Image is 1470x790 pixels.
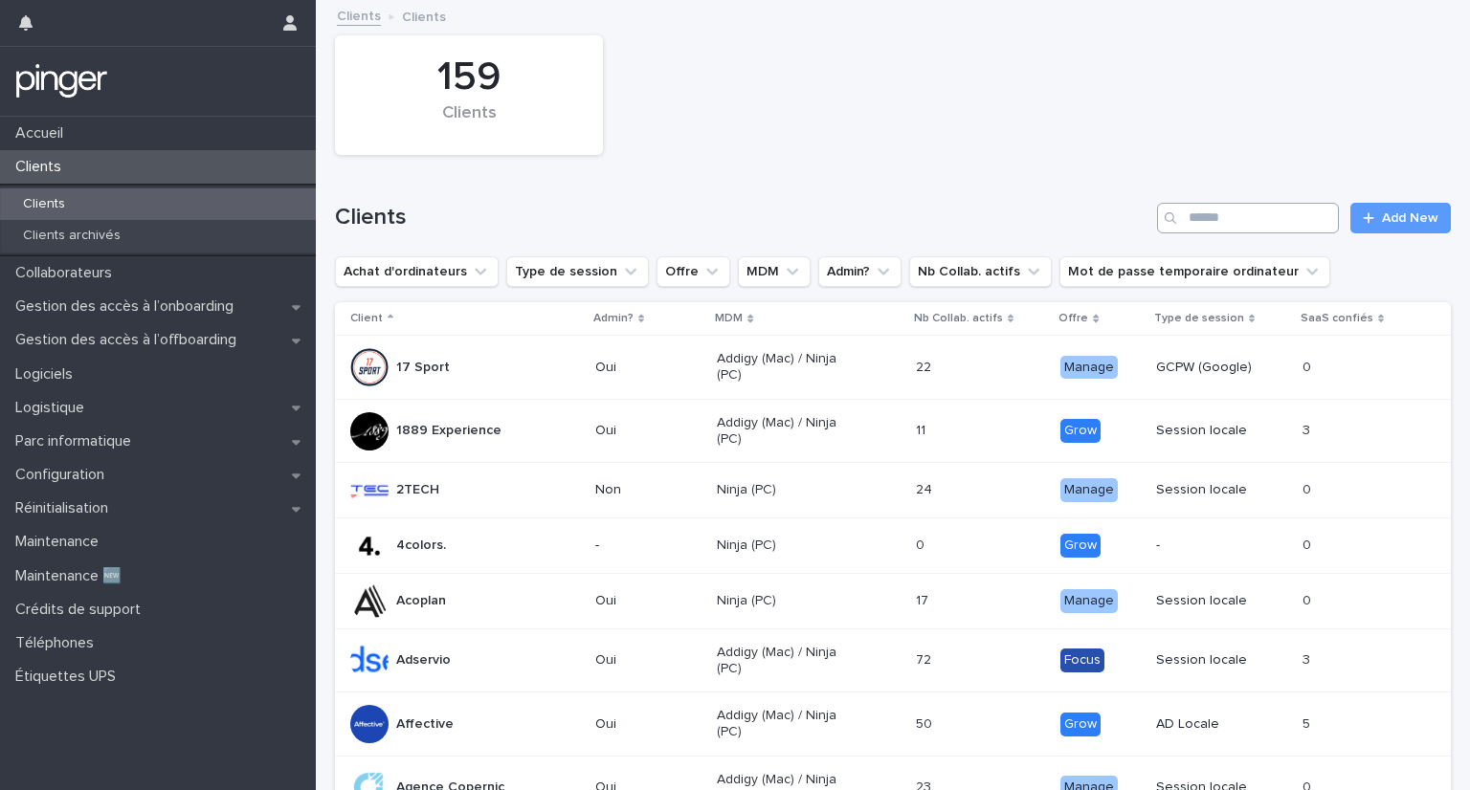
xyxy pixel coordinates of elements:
[335,204,1149,231] h1: Clients
[8,297,249,316] p: Gestion des accès à l’onboarding
[717,645,854,677] p: Addigy (Mac) / Ninja (PC)
[367,103,570,143] div: Clients
[8,365,88,384] p: Logiciels
[1156,652,1287,669] p: Session locale
[8,264,127,282] p: Collaborateurs
[1060,713,1101,736] div: Grow
[1060,648,1104,672] div: Focus
[916,534,928,554] p: 0
[717,351,854,384] p: Addigy (Mac) / Ninja (PC)
[717,415,854,448] p: Addigy (Mac) / Ninja (PC)
[1156,538,1287,554] p: -
[335,692,1451,757] tr: AffectiveOuiAddigy (Mac) / Ninja (PC)5050 GrowAD Locale55
[1382,211,1438,225] span: Add New
[1303,419,1314,439] p: 3
[717,708,854,740] p: Addigy (Mac) / Ninja (PC)
[715,308,743,329] p: MDM
[15,62,108,100] img: mTgBEunGTSyRkCgitkcU
[595,423,702,439] p: Oui
[1303,589,1315,609] p: 0
[8,634,109,652] p: Téléphones
[916,648,935,669] p: 72
[8,196,80,212] p: Clients
[335,463,1451,518] tr: 2TECHNonNinja (PC)2424 ManageSession locale00
[916,419,929,439] p: 11
[914,308,1003,329] p: Nb Collab. actifs
[8,601,156,619] p: Crédits de support
[1058,308,1088,329] p: Offre
[402,5,446,26] p: Clients
[335,518,1451,574] tr: 4colors.-Ninja (PC)00 Grow-00
[396,652,451,669] p: Adservio
[1154,308,1244,329] p: Type de session
[595,360,702,376] p: Oui
[916,478,936,498] p: 24
[335,336,1451,400] tr: 17 SportOuiAddigy (Mac) / Ninja (PC)2222 ManageGCPW (Google)00
[8,567,137,585] p: Maintenance 🆕
[595,716,702,733] p: Oui
[8,432,146,450] p: Parc informatique
[1060,478,1118,502] div: Manage
[595,652,702,669] p: Oui
[738,256,811,287] button: MDM
[916,713,936,733] p: 50
[1156,482,1287,498] p: Session locale
[1059,256,1330,287] button: Mot de passe temporaire ordinateur
[350,308,383,329] p: Client
[8,331,252,349] p: Gestion des accès à l’offboarding
[1060,356,1118,380] div: Manage
[1303,478,1315,498] p: 0
[1156,716,1287,733] p: AD Locale
[396,360,450,376] p: 17 Sport
[909,256,1052,287] button: Nb Collab. actifs
[1060,534,1101,558] div: Grow
[717,593,854,609] p: Ninja (PC)
[818,256,902,287] button: Admin?
[335,573,1451,628] tr: AcoplanOuiNinja (PC)1717 ManageSession locale00
[1060,419,1101,443] div: Grow
[1350,203,1451,233] a: Add New
[717,482,854,498] p: Ninja (PC)
[8,499,123,517] p: Réinitialisation
[1060,589,1118,613] div: Manage
[8,158,77,176] p: Clients
[1303,648,1314,669] p: 3
[1301,308,1373,329] p: SaaS confiés
[337,4,381,26] a: Clients
[396,482,439,498] p: 2TECH
[396,593,446,609] p: Acoplan
[8,228,136,244] p: Clients archivés
[8,668,131,686] p: Étiquettes UPS
[1157,203,1339,233] input: Search
[1156,360,1287,376] p: GCPW (Google)
[396,716,454,733] p: Affective
[396,538,446,554] p: 4colors.
[1303,713,1314,733] p: 5
[335,399,1451,463] tr: 1889 ExperienceOuiAddigy (Mac) / Ninja (PC)1111 GrowSession locale33
[593,308,634,329] p: Admin?
[595,538,702,554] p: -
[8,466,120,484] p: Configuration
[1303,356,1315,376] p: 0
[8,399,100,417] p: Logistique
[506,256,649,287] button: Type de session
[367,54,570,101] div: 159
[8,533,114,551] p: Maintenance
[657,256,730,287] button: Offre
[335,256,499,287] button: Achat d'ordinateurs
[1156,423,1287,439] p: Session locale
[1303,534,1315,554] p: 0
[8,124,78,143] p: Accueil
[335,628,1451,692] tr: AdservioOuiAddigy (Mac) / Ninja (PC)7272 FocusSession locale33
[1156,593,1287,609] p: Session locale
[717,538,854,554] p: Ninja (PC)
[916,356,935,376] p: 22
[595,593,702,609] p: Oui
[396,423,501,439] p: 1889 Experience
[916,589,932,609] p: 17
[595,482,702,498] p: Non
